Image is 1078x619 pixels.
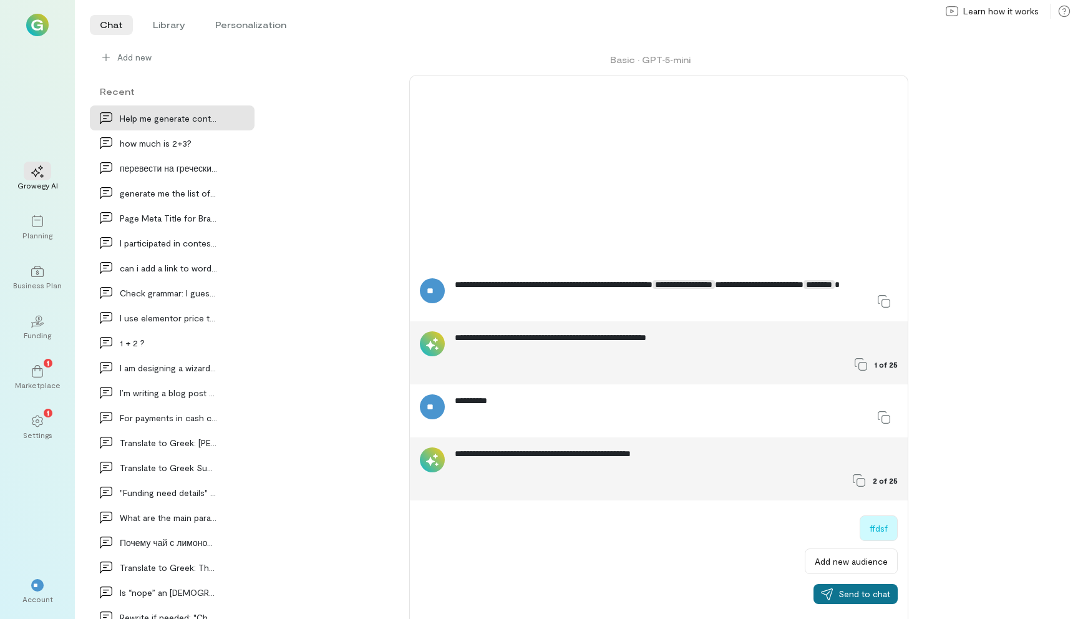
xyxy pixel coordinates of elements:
a: Growegy AI [15,155,60,200]
div: Planning [22,230,52,240]
div: can i add a link to wordpress wpforms checkbox fi… [120,261,217,275]
a: Planning [15,205,60,250]
div: Growegy AI [17,180,58,190]
li: Personalization [205,15,296,35]
span: Send to chat [838,588,890,600]
div: 1 + 2 ? [120,336,217,349]
div: I participated in contest on codeforces, the cont… [120,236,217,250]
a: Funding [15,305,60,350]
div: Почему чай с лимоном вкуснее? [120,536,217,549]
div: generate me the list of 35 top countries by size [120,187,217,200]
div: Is “nope” an [DEMOGRAPHIC_DATA] or [DEMOGRAPHIC_DATA]? [120,586,217,599]
div: Translate to Greek Subject: Offer for fixing the… [120,461,217,474]
button: Add new audience [805,548,898,574]
div: Funding [24,330,51,340]
div: Page Meta Title for Brand [120,212,217,225]
button: ffdsf [860,515,898,541]
li: Chat [90,15,133,35]
div: Settings [23,430,52,440]
a: Business Plan [15,255,60,300]
div: Help me generate content ideas for my blog that a… [120,112,217,125]
li: Library [143,15,195,35]
span: 1 [47,407,49,418]
div: Recent [90,85,255,98]
span: 1 of 25 [875,359,898,369]
div: Translate to Greek: The external lift door clos… [120,561,217,574]
div: Business Plan [13,280,62,290]
div: Check grammar: I guess I have some relevant exper… [120,286,217,300]
div: how much is 2+3? [120,137,217,150]
div: Account [22,594,53,604]
a: Marketplace [15,355,60,400]
div: I use elementor price table, can I get the plan s… [120,311,217,324]
div: I am designing a wizard that helps the new user t… [120,361,217,374]
div: "Funding need details" or "Funding needs details"? [120,486,217,499]
span: 2 of 25 [873,475,898,485]
span: 1 [47,357,49,368]
div: I’m writing a blog post for company about topic.… [120,386,217,399]
div: перевести на греческий и английский и : При расс… [120,162,217,175]
span: Learn how it works [963,5,1039,17]
a: Settings [15,405,60,450]
div: For payments in cash contact [PERSON_NAME] at [GEOGRAPHIC_DATA]… [120,411,217,424]
span: Add new [117,51,245,64]
button: Send to chat [813,584,898,604]
div: Translate to Greek: [PERSON_NAME] Court Administrative Com… [120,436,217,449]
div: What are the main parameters when describing the… [120,511,217,524]
div: Marketplace [15,380,61,390]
